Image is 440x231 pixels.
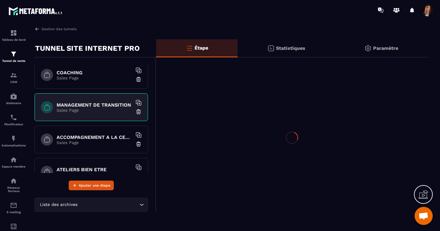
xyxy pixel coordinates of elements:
a: Gestion des tunnels [34,26,77,32]
h6: MANAGEMENT DE TRANSITION [57,102,132,108]
p: Paramètre [373,45,398,51]
img: trash [136,141,142,147]
img: stats.20deebd0.svg [267,45,274,52]
img: setting-gr.5f69749f.svg [364,45,372,52]
div: Search for option [34,198,148,212]
p: Sales Page [57,75,132,80]
span: Liste des archives [38,201,79,208]
p: Étape [195,45,208,51]
h6: ATELIERS BIEN ETRE [57,167,132,172]
img: formation [10,50,17,58]
p: Tableau de bord [2,38,26,41]
a: formationformationTunnel de vente [2,46,26,67]
img: trash [136,109,142,115]
a: automationsautomationsAutomatisations [2,130,26,152]
button: Ajouter une étape [69,181,114,190]
img: social-network [10,177,17,184]
p: Statistiques [276,45,305,51]
img: accountant [10,223,17,230]
p: Tunnel de vente [2,59,26,63]
img: automations [10,135,17,142]
img: formation [10,29,17,37]
img: scheduler [10,114,17,121]
img: trash [136,76,142,82]
img: automations [10,156,17,163]
a: social-networksocial-networkRéseaux Sociaux [2,173,26,197]
p: Sales Page [57,172,132,177]
img: logo [8,5,63,16]
p: Planificateur [2,123,26,126]
p: Espace membre [2,165,26,168]
img: email [10,202,17,209]
span: Ajouter une étape [79,182,110,188]
a: automationsautomationsEspace membre [2,152,26,173]
p: E-mailing [2,210,26,214]
a: schedulerschedulerPlanificateur [2,109,26,130]
h6: ACCOMPAGNEMENT A LA CERTIFICATION HAS [57,134,132,140]
p: CRM [2,80,26,84]
img: arrow [34,26,40,32]
img: automations [10,93,17,100]
p: Automatisations [2,144,26,147]
p: Webinaire [2,101,26,105]
p: Réseaux Sociaux [2,186,26,193]
img: bars-o.4a397970.svg [186,44,193,52]
p: Sales Page [57,108,132,113]
a: formationformationCRM [2,67,26,88]
p: Sales Page [57,140,132,145]
h6: COACHING [57,70,132,75]
p: TUNNEL SITE INTERNET PRO [35,42,140,54]
a: automationsautomationsWebinaire [2,88,26,109]
img: formation [10,72,17,79]
a: Ouvrir le chat [415,207,433,225]
input: Search for option [79,201,138,208]
a: emailemailE-mailing [2,197,26,218]
a: formationformationTableau de bord [2,25,26,46]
